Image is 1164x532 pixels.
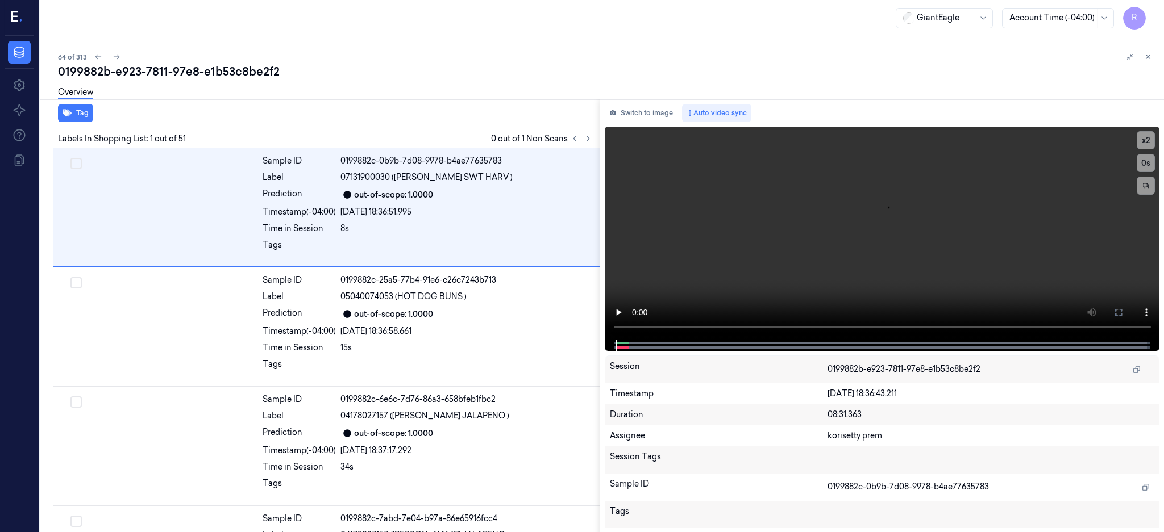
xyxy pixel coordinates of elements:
div: 0199882c-6e6c-7d76-86a3-658bfeb1fbc2 [340,393,593,405]
a: Overview [58,86,93,99]
div: Time in Session [263,461,336,473]
div: Prediction [263,188,336,202]
span: 0199882c-0b9b-7d08-9978-b4ae77635783 [828,481,989,493]
div: 8s [340,223,593,234]
div: Time in Session [263,342,336,354]
div: Timestamp [610,388,828,400]
div: Tags [263,358,336,376]
span: 04178027157 ([PERSON_NAME] JALAPENO ) [340,410,509,422]
div: Tags [610,505,828,523]
div: korisetty prem [828,430,1154,442]
span: 0 out of 1 Non Scans [491,132,595,145]
div: 34s [340,461,593,473]
div: 15s [340,342,593,354]
button: Select row [70,516,82,527]
div: 0199882c-0b9b-7d08-9978-b4ae77635783 [340,155,593,167]
div: Timestamp (-04:00) [263,325,336,337]
div: [DATE] 18:36:51.995 [340,206,593,218]
span: Labels In Shopping List: 1 out of 51 [58,133,186,145]
button: 0s [1137,154,1155,172]
div: Tags [263,239,336,257]
div: Duration [610,409,828,421]
div: 0199882c-7abd-7e04-b97a-86e65916fcc4 [340,513,593,525]
span: 05040074053 (HOT DOG BUNS ) [340,291,467,303]
div: Assignee [610,430,828,442]
div: Sample ID [263,155,336,167]
div: [DATE] 18:36:58.661 [340,325,593,337]
div: out-of-scope: 1.0000 [354,428,433,439]
button: Switch to image [605,104,677,122]
div: [DATE] 18:36:43.211 [828,388,1154,400]
button: x2 [1137,131,1155,149]
div: [DATE] 18:37:17.292 [340,445,593,456]
div: Sample ID [610,478,828,496]
div: Time in Session [263,223,336,234]
span: 0199882b-e923-7811-97e8-e1b53c8be2f2 [828,363,980,375]
div: Label [263,410,336,422]
div: Label [263,171,336,183]
button: Tag [58,104,93,122]
button: Select row [70,158,82,169]
button: Select row [70,396,82,408]
div: out-of-scope: 1.0000 [354,189,433,201]
div: Sample ID [263,274,336,286]
div: Timestamp (-04:00) [263,206,336,218]
div: Timestamp (-04:00) [263,445,336,456]
button: Select row [70,277,82,288]
div: Session [610,361,828,379]
button: Auto video sync [682,104,751,122]
div: Prediction [263,426,336,440]
div: Prediction [263,307,336,321]
div: Sample ID [263,513,336,525]
div: 0199882b-e923-7811-97e8-e1b53c8be2f2 [58,64,1155,79]
span: 64 of 313 [58,52,87,62]
div: 0199882c-25a5-77b4-91e6-c26c7243b713 [340,274,593,286]
div: Sample ID [263,393,336,405]
div: Label [263,291,336,303]
div: Session Tags [610,451,828,469]
div: 08:31.363 [828,409,1154,421]
div: out-of-scope: 1.0000 [354,308,433,320]
span: 07131900030 ([PERSON_NAME] SWT HARV ) [340,171,513,183]
button: R [1123,7,1146,30]
div: Tags [263,477,336,496]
